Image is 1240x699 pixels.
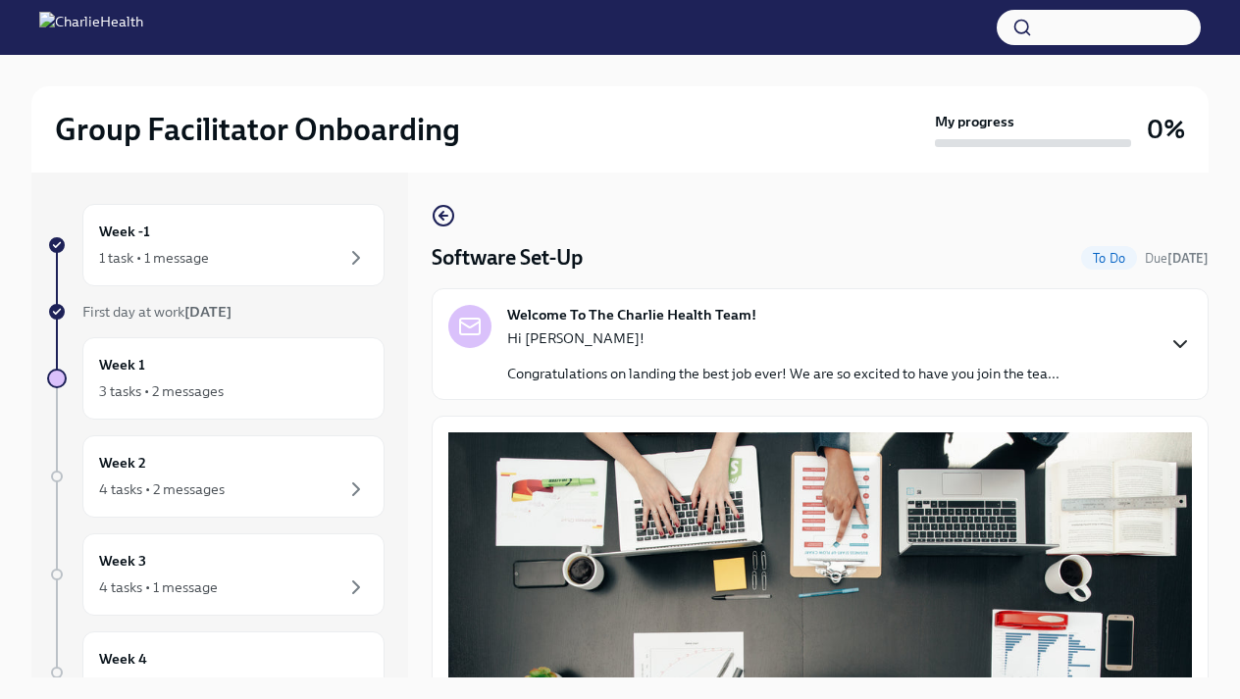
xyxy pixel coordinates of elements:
div: 1 task • 1 message [99,248,209,268]
div: 3 tasks • 2 messages [99,381,224,401]
a: Week -11 task • 1 message [47,204,385,286]
div: 4 tasks • 2 messages [99,479,225,499]
h6: Week 4 [99,648,147,670]
strong: Welcome To The Charlie Health Team! [507,305,756,325]
strong: [DATE] [1167,251,1209,266]
span: Due [1145,251,1209,266]
span: October 7th, 2025 10:00 [1145,249,1209,268]
div: 4 tasks • 1 message [99,577,218,597]
h4: Software Set-Up [432,243,583,273]
h2: Group Facilitator Onboarding [55,110,460,149]
h6: Week 2 [99,452,146,474]
a: Week 24 tasks • 2 messages [47,435,385,518]
span: First day at work [82,303,232,321]
h3: 0% [1147,112,1185,147]
h6: Week 1 [99,354,145,375]
strong: [DATE] [184,303,232,321]
img: CharlieHealth [39,12,143,43]
p: Hi [PERSON_NAME]! [507,328,1059,348]
span: To Do [1081,251,1137,266]
h6: Week 3 [99,550,146,572]
a: Week 13 tasks • 2 messages [47,337,385,420]
a: First day at work[DATE] [47,302,385,322]
p: Congratulations on landing the best job ever! We are so excited to have you join the tea... [507,364,1059,383]
strong: My progress [935,112,1014,131]
div: 1 task [99,675,133,695]
h6: Week -1 [99,221,150,242]
a: Week 34 tasks • 1 message [47,533,385,616]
